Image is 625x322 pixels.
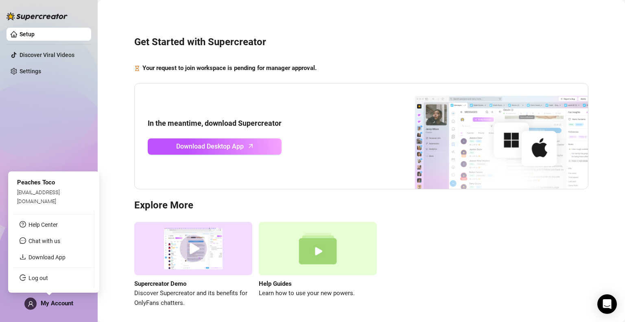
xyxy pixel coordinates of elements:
a: Help Center [28,221,58,228]
span: Discover Supercreator and its benefits for OnlyFans chatters. [134,289,252,308]
img: help guides [259,222,377,275]
span: Chat with us [28,238,60,244]
strong: Help Guides [259,280,292,287]
a: Help GuidesLearn how to use your new powers. [259,222,377,308]
span: hourglass [134,64,140,73]
strong: Your request to join workspace is pending for manager approval. [142,64,317,72]
img: download app [385,83,588,189]
div: Open Intercom Messenger [597,294,617,314]
span: message [20,237,26,244]
span: arrow-up [246,141,256,151]
a: Supercreator DemoDiscover Supercreator and its benefits for OnlyFans chatters. [134,222,252,308]
strong: Supercreator Demo [134,280,186,287]
img: supercreator demo [134,222,252,275]
span: user [28,301,34,307]
span: [EMAIL_ADDRESS][DOMAIN_NAME] [17,189,60,204]
span: My Account [41,300,73,307]
span: Learn how to use your new powers. [259,289,377,298]
span: Download Desktop App [176,141,244,151]
a: Log out [28,275,48,281]
a: Download Desktop Apparrow-up [148,138,282,155]
a: Download App [28,254,66,261]
a: Settings [20,68,41,74]
h3: Explore More [134,199,588,212]
li: Log out [13,272,94,285]
h3: Get Started with Supercreator [134,36,588,49]
span: Peaches Toco [17,179,55,186]
img: logo-BBDzfeDw.svg [7,12,68,20]
a: Discover Viral Videos [20,52,74,58]
strong: In the meantime, download Supercreator [148,119,282,127]
a: Setup [20,31,35,37]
